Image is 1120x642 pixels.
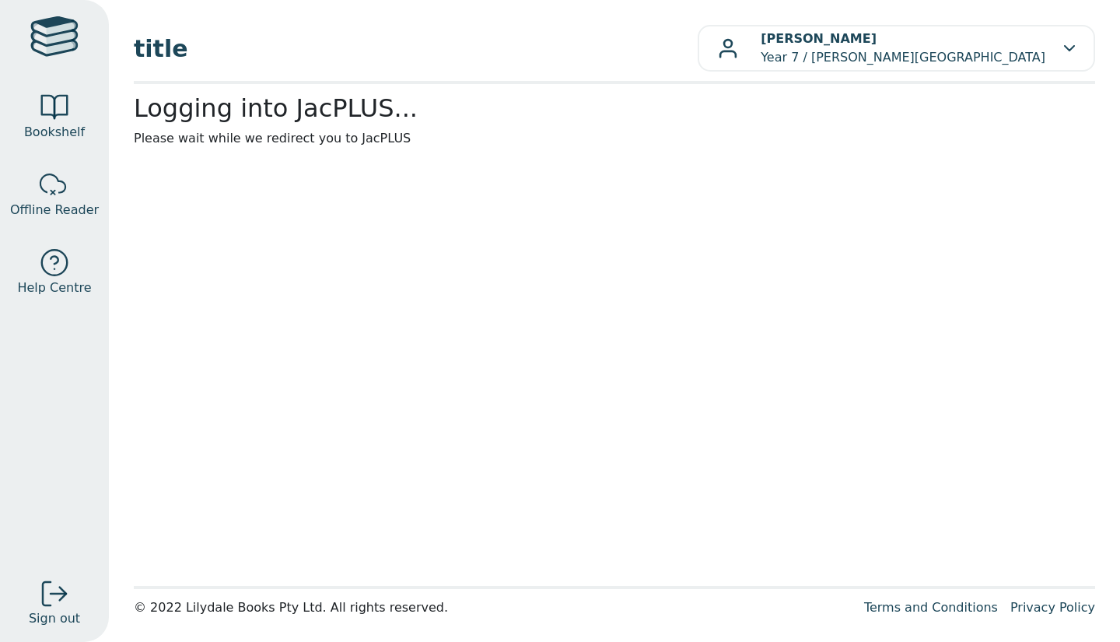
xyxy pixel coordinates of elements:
b: [PERSON_NAME] [761,31,877,46]
a: Privacy Policy [1010,600,1095,615]
span: title [134,31,698,66]
span: Help Centre [17,279,91,297]
span: Offline Reader [10,201,99,219]
p: Year 7 / [PERSON_NAME][GEOGRAPHIC_DATA] [761,30,1045,67]
a: Terms and Conditions [864,600,998,615]
span: Bookshelf [24,123,85,142]
span: Sign out [29,609,80,628]
button: [PERSON_NAME]Year 7 / [PERSON_NAME][GEOGRAPHIC_DATA] [698,25,1095,72]
div: © 2022 Lilydale Books Pty Ltd. All rights reserved. [134,598,852,617]
h2: Logging into JacPLUS... [134,93,1095,123]
p: Please wait while we redirect you to JacPLUS [134,129,1095,148]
